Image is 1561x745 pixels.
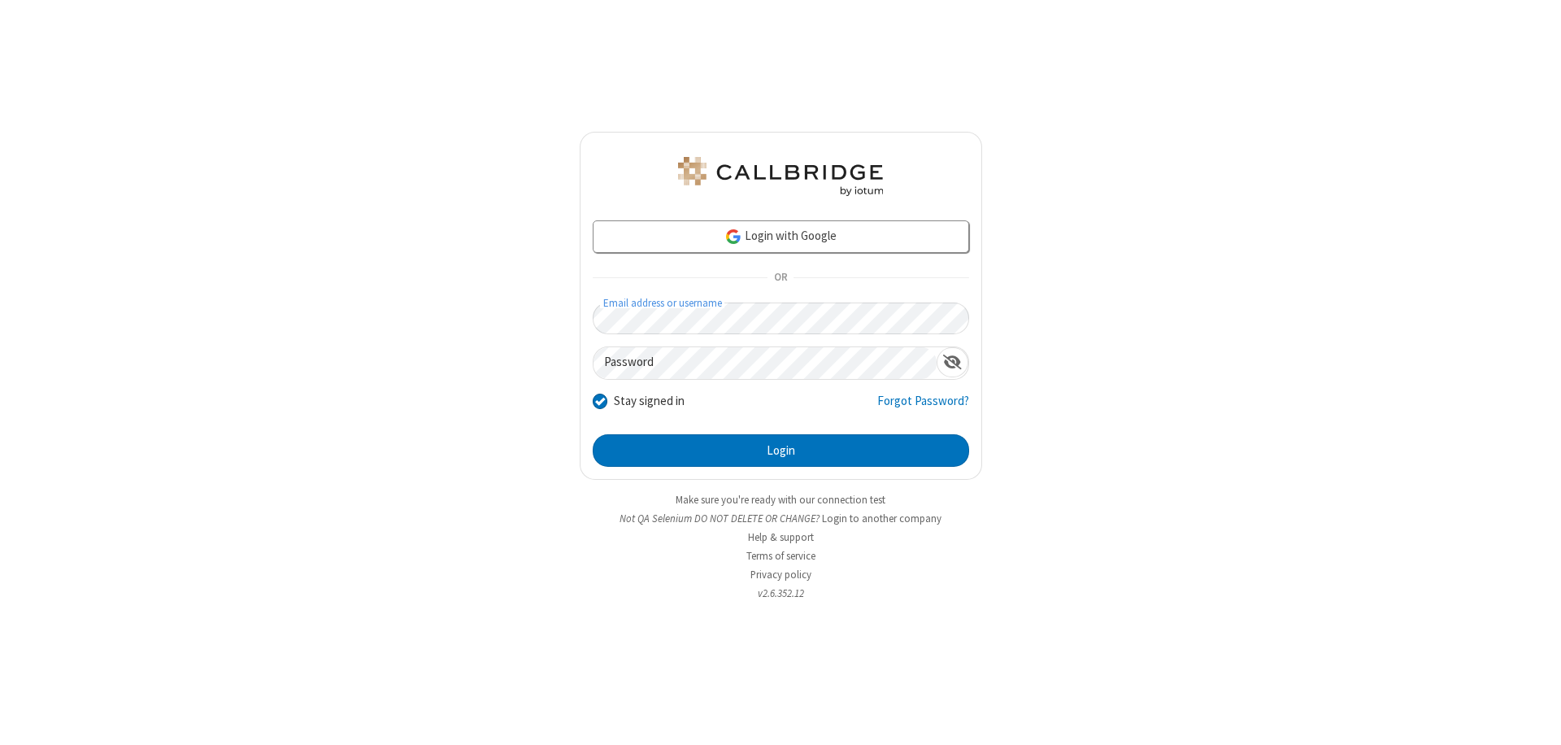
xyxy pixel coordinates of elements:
li: v2.6.352.12 [580,586,982,601]
span: OR [767,267,794,290]
img: QA Selenium DO NOT DELETE OR CHANGE [675,157,886,196]
button: Login [593,434,969,467]
li: Not QA Selenium DO NOT DELETE OR CHANGE? [580,511,982,526]
a: Terms of service [746,549,815,563]
input: Email address or username [593,303,969,334]
img: google-icon.png [724,228,742,246]
a: Forgot Password? [877,392,969,423]
a: Make sure you're ready with our connection test [676,493,885,507]
label: Stay signed in [614,392,685,411]
input: Password [594,347,937,379]
div: Show password [937,347,968,377]
a: Privacy policy [750,568,811,582]
a: Help & support [748,530,814,544]
iframe: Chat [1520,703,1549,734]
a: Login with Google [593,220,969,253]
button: Login to another company [822,511,941,526]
